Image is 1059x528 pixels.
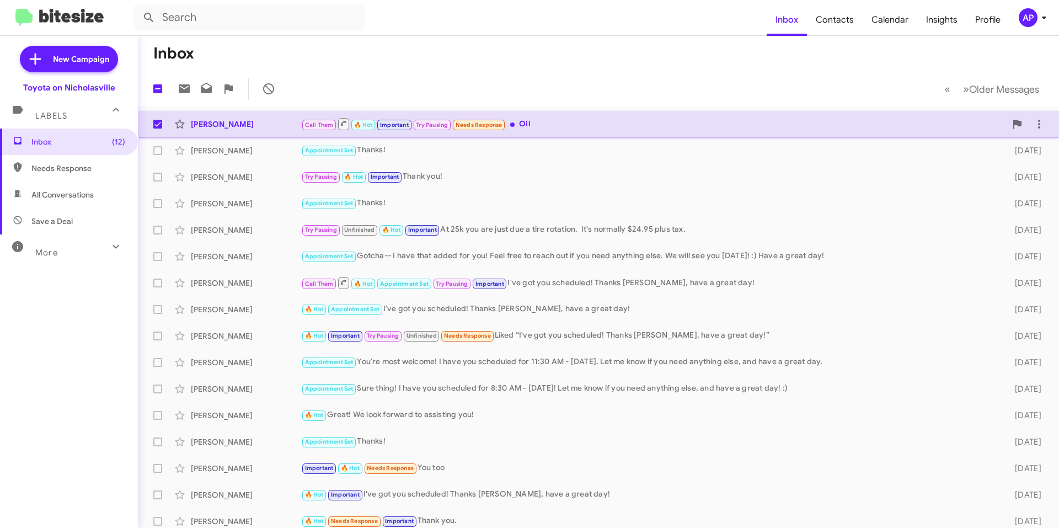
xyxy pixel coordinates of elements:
span: Appointment Set [331,306,379,313]
div: I've got you scheduled! Thanks [PERSON_NAME], have a great day! [301,303,997,316]
span: 🔥 Hot [305,412,324,419]
span: Save a Deal [31,216,73,227]
span: Appointment Set [305,385,354,392]
a: Inbox [767,4,807,36]
a: Contacts [807,4,863,36]
span: 🔥 Hot [354,121,373,129]
span: Profile [966,4,1009,36]
div: [DATE] [997,225,1050,236]
div: Thanks! [301,197,997,210]
span: New Campaign [53,54,109,65]
div: [PERSON_NAME] [191,516,301,527]
span: » [963,82,969,96]
span: Important [385,518,414,525]
span: Needs Response [444,332,491,339]
span: 🔥 Hot [305,306,324,313]
span: Important [331,332,360,339]
span: 🔥 Hot [344,173,363,180]
span: (12) [112,136,125,147]
div: AP [1019,8,1037,27]
span: Call Them [305,280,334,287]
div: You too [301,462,997,474]
h1: Inbox [153,45,194,62]
span: Appointment Set [305,253,354,260]
div: [PERSON_NAME] [191,251,301,262]
span: Important [380,121,409,129]
div: Oil [301,117,1006,131]
div: Thanks! [301,144,997,157]
div: [DATE] [997,410,1050,421]
div: [PERSON_NAME] [191,225,301,236]
span: More [35,248,58,258]
span: 🔥 Hot [305,491,324,498]
div: Thank you! [301,170,997,183]
span: Try Pausing [436,280,468,287]
span: All Conversations [31,189,94,200]
span: Important [408,226,437,233]
span: 🔥 Hot [341,465,360,472]
button: Next [956,78,1046,100]
span: Try Pausing [416,121,448,129]
span: Appointment Set [305,147,354,154]
div: I've got you scheduled! Thanks [PERSON_NAME], have a great day! [301,488,997,501]
div: [DATE] [997,198,1050,209]
span: Unfinished [407,332,437,339]
span: 🔥 Hot [305,518,324,525]
div: [PERSON_NAME] [191,489,301,500]
div: You're most welcome! I have you scheduled for 11:30 AM - [DATE]. Let me know if you need anything... [301,356,997,369]
span: Important [475,280,504,287]
span: Appointment Set [305,200,354,207]
span: Older Messages [969,83,1039,95]
div: [PERSON_NAME] [191,383,301,394]
div: [PERSON_NAME] [191,198,301,209]
span: Needs Response [456,121,502,129]
div: Thank you. [301,515,997,527]
div: [PERSON_NAME] [191,278,301,289]
span: Try Pausing [305,226,337,233]
div: [DATE] [997,145,1050,156]
nav: Page navigation example [938,78,1046,100]
div: [PERSON_NAME] [191,330,301,342]
span: 🔥 Hot [305,332,324,339]
span: Labels [35,111,67,121]
div: [DATE] [997,357,1050,368]
span: Needs Response [331,518,378,525]
a: Insights [917,4,966,36]
span: Unfinished [344,226,375,233]
div: [DATE] [997,172,1050,183]
div: [DATE] [997,489,1050,500]
div: [DATE] [997,304,1050,315]
span: Needs Response [367,465,414,472]
span: 🔥 Hot [382,226,401,233]
span: 🔥 Hot [354,280,373,287]
div: Liked “I've got you scheduled! Thanks [PERSON_NAME], have a great day!” [301,329,997,342]
div: At 25k you are just due a tire rotation. It's normally $24.95 plus tax. [301,223,997,236]
div: [DATE] [997,330,1050,342]
div: Sure thing! I have you scheduled for 8:30 AM - [DATE]! Let me know if you need anything else, and... [301,382,997,395]
div: [PERSON_NAME] [191,145,301,156]
div: Great! We look forward to assisting you! [301,409,997,422]
div: [DATE] [997,383,1050,394]
div: [PERSON_NAME] [191,463,301,474]
span: Needs Response [31,163,125,174]
a: Calendar [863,4,917,36]
span: Appointment Set [380,280,429,287]
div: [DATE] [997,251,1050,262]
div: I've got you scheduled! Thanks [PERSON_NAME], have a great day! [301,276,997,290]
span: Important [305,465,334,472]
span: Call Them [305,121,334,129]
div: [PERSON_NAME] [191,119,301,130]
div: Toyota on Nicholasville [23,82,115,93]
div: Gotcha-- I have that added for you! Feel free to reach out if you need anything else. We will see... [301,250,997,263]
div: [PERSON_NAME] [191,172,301,183]
span: Try Pausing [367,332,399,339]
button: Previous [938,78,957,100]
div: [PERSON_NAME] [191,304,301,315]
span: Important [331,491,360,498]
input: Search [133,4,365,31]
span: Inbox [31,136,125,147]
